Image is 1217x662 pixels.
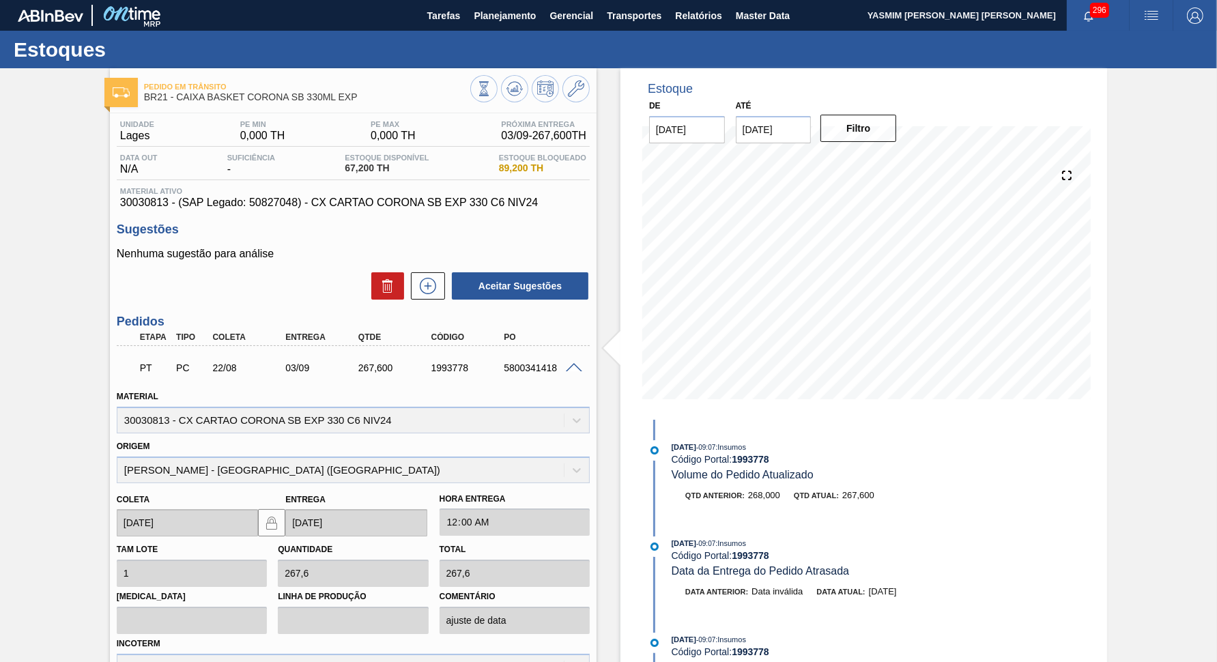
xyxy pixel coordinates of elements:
[696,444,715,451] span: - 09:07
[607,8,661,24] span: Transportes
[173,362,210,373] div: Pedido de Compra
[285,495,326,504] label: Entrega
[672,539,696,547] span: [DATE]
[672,454,996,465] div: Código Portal:
[345,154,429,162] span: Estoque Disponível
[117,639,160,648] label: Incoterm
[120,130,154,142] span: Lages
[137,353,174,383] div: Pedido em Trânsito
[794,491,839,500] span: Qtd atual:
[672,469,814,480] span: Volume do Pedido Atualizado
[113,87,130,98] img: Ícone
[685,588,748,596] span: Data anterior:
[371,120,416,128] span: PE MAX
[355,362,436,373] div: 267,600
[18,10,83,22] img: TNhmsLtSVTkK8tSr43FrP2fwEKptu5GPRR3wAAAABJRU5ErkJggg==
[144,92,470,102] span: BR21 - CAIXA BASKET CORONA SB 330ML EXP
[736,8,790,24] span: Master Data
[649,116,725,143] input: dd/mm/yyyy
[210,332,291,342] div: Coleta
[816,588,865,596] span: Data atual:
[715,443,746,451] span: : Insumos
[117,392,158,401] label: Material
[732,646,769,657] strong: 1993778
[732,454,769,465] strong: 1993778
[550,8,594,24] span: Gerencial
[282,332,363,342] div: Entrega
[224,154,278,175] div: -
[117,587,267,607] label: [MEDICAL_DATA]
[440,587,590,607] label: Comentário
[715,635,746,644] span: : Insumos
[736,101,751,111] label: Até
[1090,3,1109,18] span: 296
[427,8,461,24] span: Tarefas
[440,489,590,509] label: Hora Entrega
[672,646,996,657] div: Código Portal:
[120,120,154,128] span: Unidade
[501,120,586,128] span: Próxima Entrega
[137,332,174,342] div: Etapa
[117,442,150,451] label: Origem
[452,272,588,300] button: Aceitar Sugestões
[240,120,285,128] span: PE MIN
[117,222,590,237] h3: Sugestões
[140,362,171,373] p: PT
[648,82,693,96] div: Estoque
[696,540,715,547] span: - 09:07
[345,163,429,173] span: 67,200 TH
[258,509,285,536] button: locked
[428,332,509,342] div: Código
[751,586,803,596] span: Data inválida
[474,8,536,24] span: Planejamento
[263,515,280,531] img: locked
[445,271,590,301] div: Aceitar Sugestões
[1187,8,1203,24] img: Logout
[650,639,659,647] img: atual
[820,115,896,142] button: Filtro
[501,130,586,142] span: 03/09 - 267,600 TH
[210,362,291,373] div: 22/08/2025
[440,545,466,554] label: Total
[672,635,696,644] span: [DATE]
[736,116,812,143] input: dd/mm/yyyy
[696,636,715,644] span: - 09:07
[650,543,659,551] img: atual
[117,315,590,329] h3: Pedidos
[500,332,582,342] div: PO
[240,130,285,142] span: 0,000 TH
[120,197,586,209] span: 30030813 - (SAP Legado: 50827048) - CX CARTAO CORONA SB EXP 330 C6 NIV24
[371,130,416,142] span: 0,000 TH
[120,187,586,195] span: Material ativo
[355,332,436,342] div: Qtde
[285,509,427,536] input: dd/mm/yyyy
[748,490,780,500] span: 268,000
[117,545,158,554] label: Tam lote
[282,362,363,373] div: 03/09/2025
[117,495,149,504] label: Coleta
[500,362,582,373] div: 5800341418
[685,491,745,500] span: Qtd anterior:
[1067,6,1111,25] button: Notificações
[499,154,586,162] span: Estoque Bloqueado
[732,550,769,561] strong: 1993778
[1143,8,1160,24] img: userActions
[173,332,210,342] div: Tipo
[14,42,256,57] h1: Estoques
[499,163,586,173] span: 89,200 TH
[278,587,428,607] label: Linha de Produção
[532,75,559,102] button: Programar Estoque
[675,8,721,24] span: Relatórios
[869,586,897,596] span: [DATE]
[672,550,996,561] div: Código Portal:
[650,446,659,455] img: atual
[649,101,661,111] label: De
[562,75,590,102] button: Ir ao Master Data / Geral
[227,154,275,162] span: Suficiência
[364,272,404,300] div: Excluir Sugestões
[715,539,746,547] span: : Insumos
[428,362,509,373] div: 1993778
[672,443,696,451] span: [DATE]
[120,154,158,162] span: Data out
[117,509,258,536] input: dd/mm/yyyy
